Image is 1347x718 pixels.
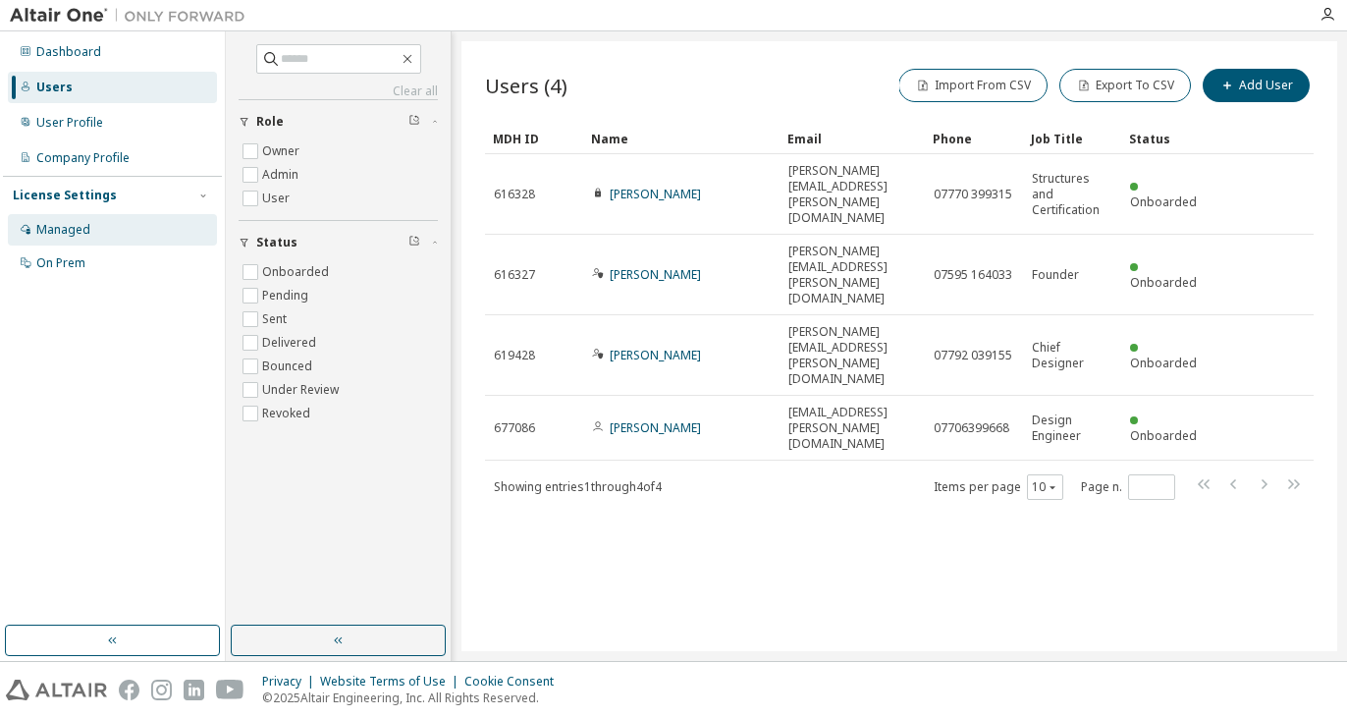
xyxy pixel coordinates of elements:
[494,267,535,283] span: 616327
[262,163,302,187] label: Admin
[262,402,314,425] label: Revoked
[1031,123,1113,154] div: Job Title
[485,72,567,99] span: Users (4)
[1130,427,1197,444] span: Onboarded
[216,680,244,700] img: youtube.svg
[184,680,204,700] img: linkedin.svg
[256,114,284,130] span: Role
[262,355,316,378] label: Bounced
[6,680,107,700] img: altair_logo.svg
[933,123,1015,154] div: Phone
[408,114,420,130] span: Clear filter
[36,150,130,166] div: Company Profile
[239,100,438,143] button: Role
[10,6,255,26] img: Altair One
[262,139,303,163] label: Owner
[934,267,1012,283] span: 07595 164033
[610,266,701,283] a: [PERSON_NAME]
[1032,413,1112,444] span: Design Engineer
[788,163,916,226] span: [PERSON_NAME][EMAIL_ADDRESS][PERSON_NAME][DOMAIN_NAME]
[408,235,420,250] span: Clear filter
[262,674,320,690] div: Privacy
[262,690,566,706] p: © 2025 Altair Engineering, Inc. All Rights Reserved.
[494,478,662,495] span: Showing entries 1 through 4 of 4
[1129,123,1212,154] div: Status
[788,405,916,452] span: [EMAIL_ADDRESS][PERSON_NAME][DOMAIN_NAME]
[788,324,916,387] span: [PERSON_NAME][EMAIL_ADDRESS][PERSON_NAME][DOMAIN_NAME]
[262,331,320,355] label: Delivered
[1032,479,1058,495] button: 10
[610,347,701,363] a: [PERSON_NAME]
[898,69,1048,102] button: Import From CSV
[36,115,103,131] div: User Profile
[934,187,1012,202] span: 07770 399315
[36,80,73,95] div: Users
[610,186,701,202] a: [PERSON_NAME]
[119,680,139,700] img: facebook.svg
[262,284,312,307] label: Pending
[262,187,294,210] label: User
[591,123,772,154] div: Name
[36,44,101,60] div: Dashboard
[493,123,575,154] div: MDH ID
[934,348,1012,363] span: 07792 039155
[1059,69,1191,102] button: Export To CSV
[494,187,535,202] span: 616328
[1032,267,1079,283] span: Founder
[239,221,438,264] button: Status
[239,83,438,99] a: Clear all
[788,244,916,306] span: [PERSON_NAME][EMAIL_ADDRESS][PERSON_NAME][DOMAIN_NAME]
[36,222,90,238] div: Managed
[494,348,535,363] span: 619428
[262,260,333,284] label: Onboarded
[464,674,566,690] div: Cookie Consent
[1032,171,1112,218] span: Structures and Certification
[1081,474,1175,500] span: Page n.
[1032,340,1112,371] span: Chief Designer
[36,255,85,271] div: On Prem
[262,307,291,331] label: Sent
[494,420,535,436] span: 677086
[934,474,1063,500] span: Items per page
[151,680,172,700] img: instagram.svg
[320,674,464,690] div: Website Terms of Use
[262,378,343,402] label: Under Review
[787,123,917,154] div: Email
[934,420,1009,436] span: 07706399668
[256,235,297,250] span: Status
[13,188,117,203] div: License Settings
[1130,193,1197,210] span: Onboarded
[1130,274,1197,291] span: Onboarded
[1130,355,1197,371] span: Onboarded
[1203,69,1310,102] button: Add User
[610,419,701,436] a: [PERSON_NAME]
